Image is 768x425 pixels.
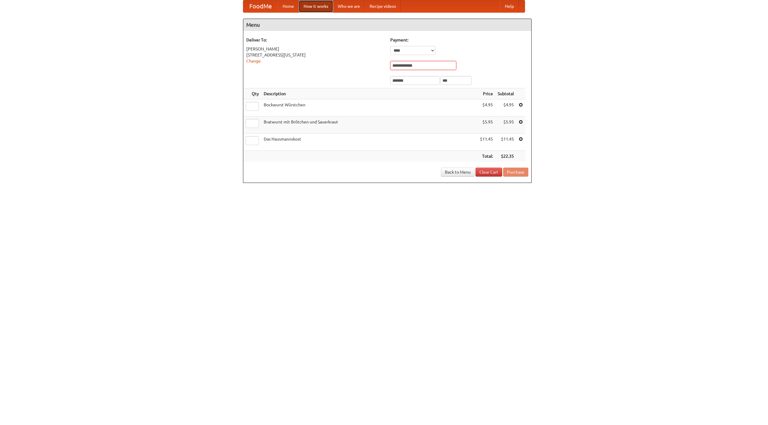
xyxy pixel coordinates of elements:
[478,99,495,117] td: $4.95
[365,0,401,12] a: Recipe videos
[503,168,528,177] button: Purchase
[390,37,528,43] h5: Payment:
[495,117,516,134] td: $5.95
[243,0,278,12] a: FoodMe
[246,59,261,63] a: Change
[246,52,384,58] div: [STREET_ADDRESS][US_STATE]
[243,88,261,99] th: Qty
[500,0,519,12] a: Help
[475,168,502,177] a: Clear Cart
[261,134,478,151] td: Das Hausmannskost
[261,99,478,117] td: Bockwurst Würstchen
[333,0,365,12] a: Who we are
[278,0,299,12] a: Home
[246,46,384,52] div: [PERSON_NAME]
[495,151,516,162] th: $22.35
[299,0,333,12] a: How it works
[478,117,495,134] td: $5.95
[478,134,495,151] td: $11.45
[246,37,384,43] h5: Deliver To:
[441,168,475,177] a: Back to Menu
[261,117,478,134] td: Bratwurst mit Brötchen und Sauerkraut
[478,88,495,99] th: Price
[495,99,516,117] td: $4.95
[261,88,478,99] th: Description
[495,134,516,151] td: $11.45
[478,151,495,162] th: Total:
[495,88,516,99] th: Subtotal
[243,19,531,31] h4: Menu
